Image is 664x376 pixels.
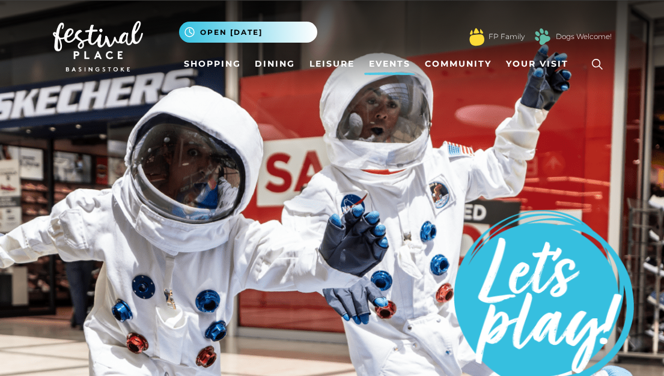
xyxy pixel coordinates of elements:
[179,53,246,75] a: Shopping
[53,21,143,71] img: Festival Place Logo
[489,31,525,42] a: FP Family
[305,53,359,75] a: Leisure
[501,53,579,75] a: Your Visit
[200,27,263,38] span: Open [DATE]
[420,53,496,75] a: Community
[506,58,568,70] span: Your Visit
[556,31,612,42] a: Dogs Welcome!
[364,53,415,75] a: Events
[250,53,300,75] a: Dining
[179,22,317,43] button: Open [DATE]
